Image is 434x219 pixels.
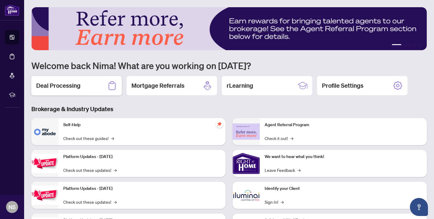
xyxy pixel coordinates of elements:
[31,186,58,205] img: Platform Updates - July 8, 2025
[233,182,260,209] img: Identify your Client
[297,167,300,173] span: →
[281,199,284,205] span: →
[63,167,117,173] a: Check out these updates!→
[233,123,260,140] img: Agent Referral Program
[5,5,19,16] img: logo
[265,185,422,192] p: Identify your Client
[63,154,221,160] p: Platform Updates - [DATE]
[31,118,58,145] img: Self-Help
[409,44,411,47] button: 3
[131,81,184,90] h2: Mortgage Referrals
[265,122,422,128] p: Agent Referral Program
[31,105,427,113] h3: Brokerage & Industry Updates
[63,122,221,128] p: Self-Help
[414,44,416,47] button: 4
[322,81,363,90] h2: Profile Settings
[392,44,401,47] button: 1
[111,135,114,141] span: →
[233,150,260,177] img: We want to hear what you think!
[31,7,427,50] img: Slide 0
[114,199,117,205] span: →
[63,199,117,205] a: Check out these updates!→
[265,199,284,205] a: Sign In!→
[227,81,253,90] h2: rLearning
[265,167,300,173] a: Leave Feedback→
[265,154,422,160] p: We want to hear what you think!
[265,135,293,141] a: Check it out!→
[31,60,427,71] h1: Welcome back Nima! What are you working on [DATE]?
[290,135,293,141] span: →
[31,154,58,173] img: Platform Updates - July 21, 2025
[63,185,221,192] p: Platform Updates - [DATE]
[63,135,114,141] a: Check out these guides!→
[404,44,406,47] button: 2
[36,81,80,90] h2: Deal Processing
[114,167,117,173] span: →
[418,44,421,47] button: 5
[216,120,223,128] span: pushpin
[8,203,16,211] span: NS
[410,198,428,216] button: Open asap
